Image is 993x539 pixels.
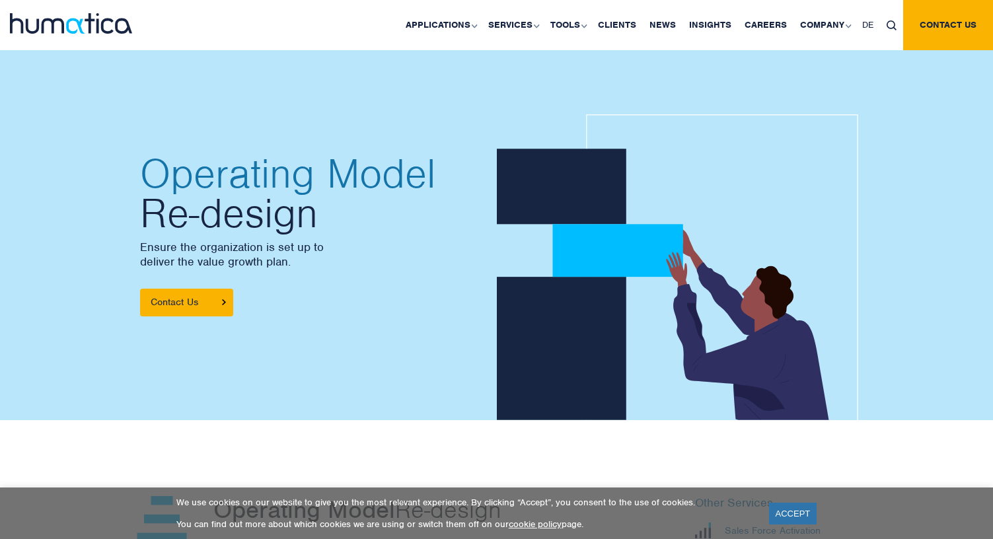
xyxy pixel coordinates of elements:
img: search_icon [887,20,897,30]
img: arrowicon [222,299,226,305]
a: cookie policy [509,519,562,530]
span: DE [862,19,873,30]
img: about_banner1 [497,114,869,431]
p: You can find out more about which cookies we are using or switch them off on our page. [176,519,753,530]
p: Ensure the organization is set up to deliver the value growth plan. [140,240,484,269]
span: Operating Model [140,154,484,194]
a: Contact Us [140,289,233,316]
h2: Re-design [140,154,484,233]
img: logo [10,13,132,34]
a: ACCEPT [769,503,817,524]
p: We use cookies on our website to give you the most relevant experience. By clicking “Accept”, you... [176,497,753,508]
